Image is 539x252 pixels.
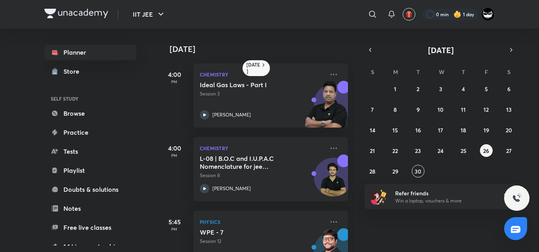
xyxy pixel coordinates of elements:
[503,124,515,136] button: September 20, 2025
[417,68,420,76] abbr: Tuesday
[394,106,397,113] abbr: September 8, 2025
[247,62,260,74] h6: [DATE]
[395,197,493,204] p: Win a laptop, vouchers & more
[159,227,190,231] p: PM
[434,124,447,136] button: September 17, 2025
[412,165,424,178] button: September 30, 2025
[503,82,515,95] button: September 6, 2025
[44,63,136,79] a: Store
[366,103,379,116] button: September 7, 2025
[371,189,387,204] img: referral
[438,126,443,134] abbr: September 17, 2025
[392,126,398,134] abbr: September 15, 2025
[200,90,324,97] p: Session 3
[159,79,190,84] p: PM
[415,168,421,175] abbr: September 30, 2025
[483,147,489,155] abbr: September 26, 2025
[200,143,324,153] p: Chemistry
[394,85,396,93] abbr: September 1, 2025
[438,106,443,113] abbr: September 10, 2025
[484,126,489,134] abbr: September 19, 2025
[392,168,398,175] abbr: September 29, 2025
[389,82,401,95] button: September 1, 2025
[506,147,512,155] abbr: September 27, 2025
[44,181,136,197] a: Doubts & solutions
[370,126,375,134] abbr: September 14, 2025
[462,68,465,76] abbr: Thursday
[457,144,470,157] button: September 25, 2025
[461,106,466,113] abbr: September 11, 2025
[503,144,515,157] button: September 27, 2025
[371,106,374,113] abbr: September 7, 2025
[212,111,251,118] p: [PERSON_NAME]
[412,82,424,95] button: September 2, 2025
[453,10,461,18] img: streak
[457,103,470,116] button: September 11, 2025
[389,165,401,178] button: September 29, 2025
[507,68,510,76] abbr: Saturday
[44,9,108,18] img: Company Logo
[462,85,465,93] abbr: September 4, 2025
[417,106,420,113] abbr: September 9, 2025
[438,147,443,155] abbr: September 24, 2025
[480,144,493,157] button: September 26, 2025
[392,147,398,155] abbr: September 22, 2025
[412,124,424,136] button: September 16, 2025
[434,82,447,95] button: September 3, 2025
[415,147,421,155] abbr: September 23, 2025
[389,103,401,116] button: September 8, 2025
[512,193,522,203] img: ttu
[376,44,506,55] button: [DATE]
[44,124,136,140] a: Practice
[200,228,298,236] h5: WPE - 7
[506,126,512,134] abbr: September 20, 2025
[461,147,466,155] abbr: September 25, 2025
[44,44,136,60] a: Planner
[461,126,466,134] abbr: September 18, 2025
[480,82,493,95] button: September 5, 2025
[503,103,515,116] button: September 13, 2025
[506,106,512,113] abbr: September 13, 2025
[434,144,447,157] button: September 24, 2025
[370,147,375,155] abbr: September 21, 2025
[44,143,136,159] a: Tests
[485,85,488,93] abbr: September 5, 2025
[200,81,298,89] h5: Ideal Gas Laws - Part I
[415,126,421,134] abbr: September 16, 2025
[200,172,324,179] p: Session 8
[44,200,136,216] a: Notes
[369,168,375,175] abbr: September 28, 2025
[480,124,493,136] button: September 19, 2025
[481,8,495,21] img: ARSH Khan
[480,103,493,116] button: September 12, 2025
[44,220,136,235] a: Free live classes
[44,92,136,105] h6: SELF STUDY
[412,144,424,157] button: September 23, 2025
[439,85,442,93] abbr: September 3, 2025
[403,8,415,21] button: avatar
[366,124,379,136] button: September 14, 2025
[457,82,470,95] button: September 4, 2025
[63,67,84,76] div: Store
[304,81,348,136] img: unacademy
[44,9,108,20] a: Company Logo
[405,11,413,18] img: avatar
[484,106,489,113] abbr: September 12, 2025
[434,103,447,116] button: September 10, 2025
[159,70,190,79] h5: 4:00
[412,103,424,116] button: September 9, 2025
[200,70,324,79] p: Chemistry
[389,124,401,136] button: September 15, 2025
[212,185,251,192] p: [PERSON_NAME]
[170,44,356,54] h4: [DATE]
[200,238,324,245] p: Session 12
[44,162,136,178] a: Playlist
[44,105,136,121] a: Browse
[128,6,170,22] button: IIT JEE
[314,162,352,200] img: Avatar
[200,217,324,227] p: Physics
[366,144,379,157] button: September 21, 2025
[417,85,419,93] abbr: September 2, 2025
[395,189,493,197] h6: Refer friends
[366,165,379,178] button: September 28, 2025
